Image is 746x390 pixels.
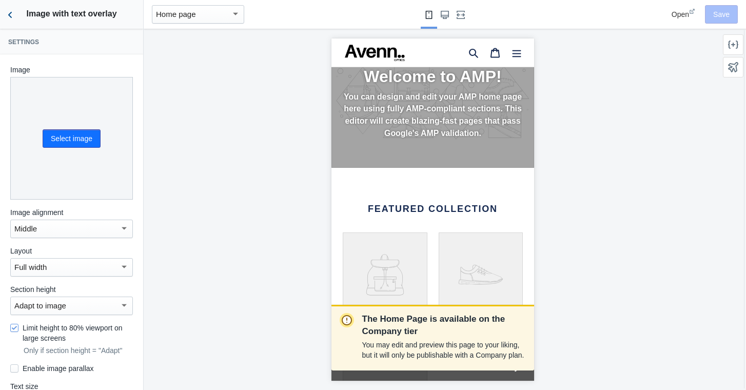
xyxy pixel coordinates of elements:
h2: Featured collection [11,165,191,177]
mat-select-trigger: Adapt to image [14,301,66,310]
a: image [11,3,116,25]
mat-select-trigger: Home page [156,10,196,18]
label: Layout [10,246,133,256]
label: Limit height to 80% viewport on large screens [10,323,133,343]
h2: Welcome to AMP! [11,28,191,48]
p: You can design and edit your AMP home page here using fully AMP-compliant sections. This editor w... [11,52,191,101]
span: Go to full site [11,321,178,335]
button: Select image [43,129,101,148]
label: Image [10,65,133,75]
p: You may edit and preview this page to your liking, but it will only be publishable with a Company... [362,340,526,360]
p: Only if section height = "Adapt" [24,345,122,356]
p: The Home Page is available on the Company tier [362,313,526,338]
mat-select-trigger: Middle [14,224,37,233]
label: Enable image parallax [10,363,94,374]
mat-select-trigger: Full width [14,263,47,271]
label: Image alignment [10,207,133,218]
label: Section height [10,284,133,295]
button: Menu [174,4,196,25]
span: Open [672,10,689,18]
img: image [11,3,75,25]
h3: Settings [8,38,135,46]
